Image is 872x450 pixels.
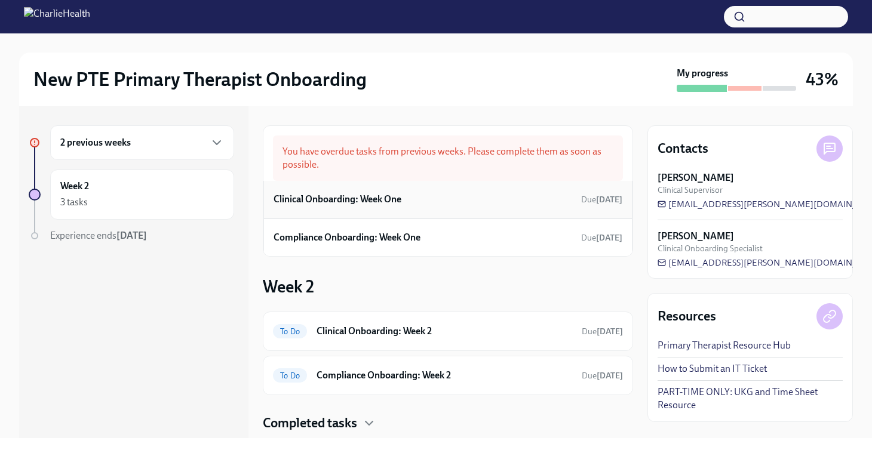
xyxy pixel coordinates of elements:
img: CharlieHealth [24,7,90,26]
h6: Clinical Onboarding: Week 2 [317,325,572,338]
a: Clinical Onboarding: Week OneDue[DATE] [274,190,622,208]
span: Due [581,233,622,243]
span: September 7th, 2025 09:00 [581,232,622,244]
strong: [DATE] [596,233,622,243]
span: Clinical Supervisor [658,184,723,196]
h3: 43% [806,69,839,90]
span: To Do [273,327,307,336]
span: September 14th, 2025 09:00 [582,370,623,381]
strong: My progress [677,67,728,80]
div: 3 tasks [60,196,88,209]
h2: New PTE Primary Therapist Onboarding [33,67,367,91]
h6: Week 2 [60,180,89,193]
a: How to Submit an IT Ticket [658,362,767,375]
span: Due [582,371,623,381]
h6: Compliance Onboarding: Week 2 [317,369,572,382]
span: September 7th, 2025 09:00 [581,194,622,205]
span: Due [581,195,622,205]
strong: [DATE] [596,195,622,205]
span: September 14th, 2025 09:00 [582,326,623,337]
a: Week 23 tasks [29,169,234,220]
h6: Clinical Onboarding: Week One [274,193,401,206]
h4: Contacts [658,140,708,158]
h4: Resources [658,307,716,325]
span: Experience ends [50,230,147,241]
h6: 2 previous weeks [60,136,131,149]
a: To DoCompliance Onboarding: Week 2Due[DATE] [273,366,623,385]
span: Due [582,326,623,337]
strong: [PERSON_NAME] [658,230,734,243]
h6: Compliance Onboarding: Week One [274,231,420,244]
div: You have overdue tasks from previous weeks. Please complete them as soon as possible. [273,135,623,181]
strong: [DATE] [597,326,623,337]
strong: [DATE] [116,230,147,241]
h3: Week 2 [263,276,314,297]
a: Primary Therapist Resource Hub [658,339,791,352]
a: PART-TIME ONLY: UKG and Time Sheet Resource [658,386,843,412]
span: Clinical Onboarding Specialist [658,243,763,254]
strong: [DATE] [597,371,623,381]
strong: [PERSON_NAME] [658,171,734,184]
a: To DoClinical Onboarding: Week 2Due[DATE] [273,322,623,341]
div: 2 previous weeks [50,125,234,160]
a: Compliance Onboarding: Week OneDue[DATE] [274,229,622,246]
div: Completed tasks [263,414,633,432]
span: To Do [273,371,307,380]
h4: Completed tasks [263,414,357,432]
